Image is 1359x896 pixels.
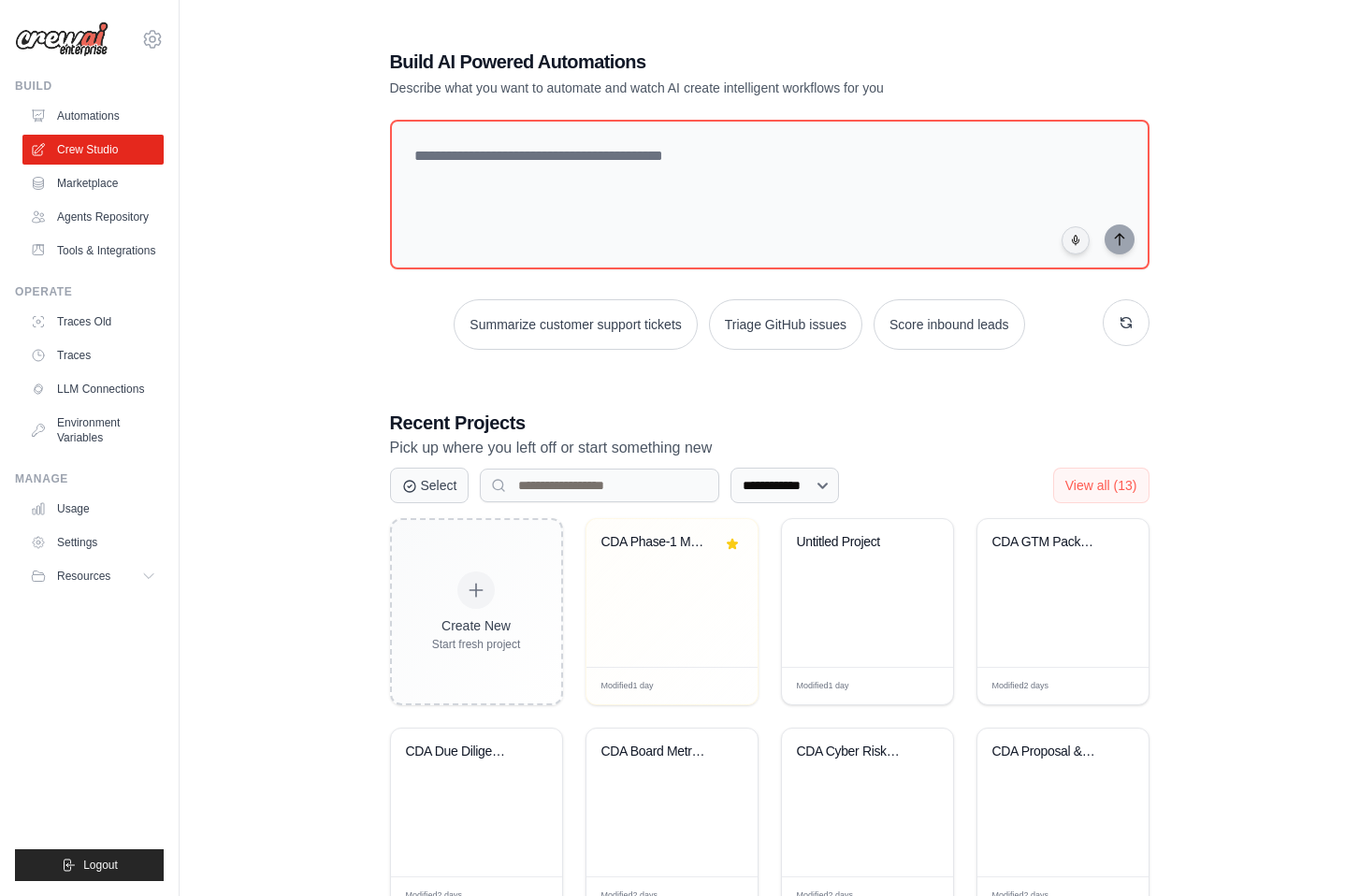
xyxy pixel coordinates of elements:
div: Untitled Project [797,534,910,551]
div: CDA GTM Package Generator [992,534,1106,551]
div: CDA Cyber Risk Investment Analyzer [797,744,910,760]
a: Automations [22,101,164,131]
p: Describe what you want to automate and watch AI create intelligent workflows for you [390,79,1019,97]
span: Resources [57,569,110,584]
a: Crew Studio [22,135,164,165]
button: View all (13) [1053,468,1149,503]
div: Create New [432,616,521,635]
p: Pick up where you left off or start something new [390,436,1149,460]
a: Tools & Integrations [22,236,164,266]
h1: Build AI Powered Automations [390,49,1019,75]
span: Edit [1104,679,1120,693]
iframe: Chat Widget [1265,806,1359,896]
button: Triage GitHub issues [709,299,862,350]
span: Edit [713,679,729,693]
a: Marketplace [22,168,164,198]
img: Logo [15,22,108,57]
div: Build [15,79,164,94]
span: Logout [83,858,118,873]
button: Resources [22,561,164,591]
button: Summarize customer support tickets [454,299,697,350]
div: CDA Proposal & Contract Automation [992,744,1106,760]
span: Modified 1 day [797,680,849,693]
div: CDA Due Diligence Digest Bot [406,744,519,760]
div: Start fresh project [432,637,521,652]
button: Score inbound leads [874,299,1025,350]
a: Environment Variables [22,408,164,453]
a: Traces [22,340,164,370]
span: View all (13) [1065,478,1137,493]
a: Settings [22,527,164,557]
div: Manage [15,471,164,486]
span: Edit [908,679,924,693]
div: CDA Board Metrics & QBR Reporting Automation [601,744,715,760]
div: CDA Phase-1 Multi-Agent Automation [601,534,715,551]
span: Modified 2 days [992,680,1049,693]
button: Select [390,468,470,503]
a: Usage [22,494,164,524]
button: Click to speak your automation idea [1062,226,1090,254]
a: Traces Old [22,307,164,337]
button: Get new suggestions [1103,299,1149,346]
button: Logout [15,849,164,881]
div: Operate [15,284,164,299]
button: Remove from favorites [722,534,743,555]
span: Modified 1 day [601,680,654,693]
h3: Recent Projects [390,410,1149,436]
a: Agents Repository [22,202,164,232]
a: LLM Connections [22,374,164,404]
